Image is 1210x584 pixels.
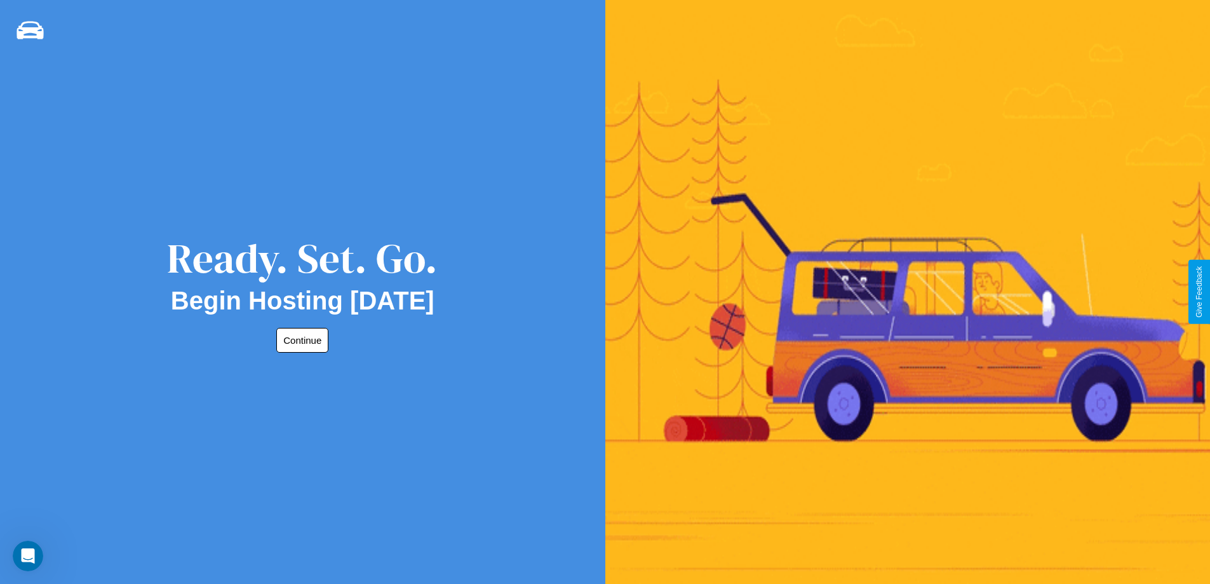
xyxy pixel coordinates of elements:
div: Ready. Set. Go. [167,230,438,287]
button: Continue [276,328,328,353]
h2: Begin Hosting [DATE] [171,287,434,315]
iframe: Intercom live chat [13,541,43,571]
div: Give Feedback [1195,266,1204,318]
